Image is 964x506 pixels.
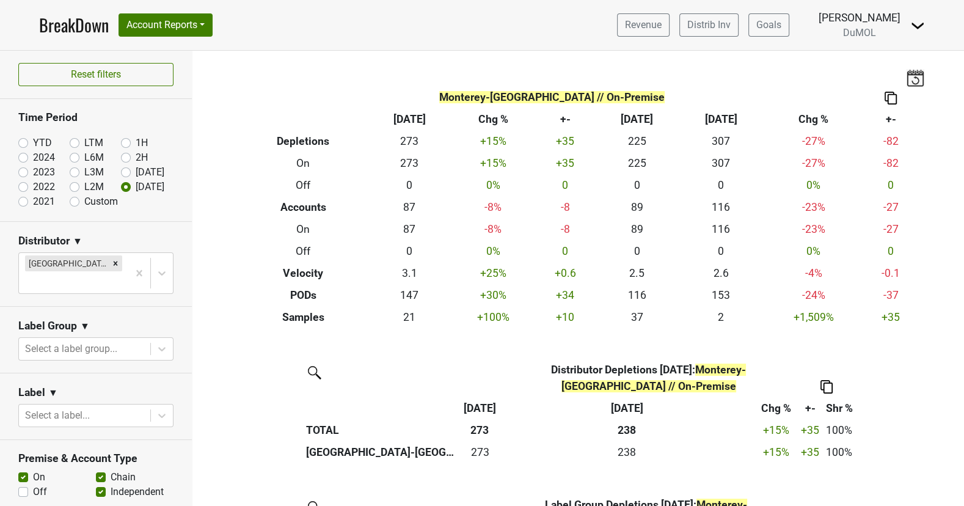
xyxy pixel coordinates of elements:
[595,219,679,241] td: 89
[595,131,679,153] td: 225
[535,109,595,131] th: +-
[801,424,819,436] span: +35
[33,136,52,150] label: YTD
[595,306,679,328] td: 37
[864,197,918,219] td: -27
[500,359,798,397] th: Distributor Depletions [DATE] :
[763,284,864,306] td: -24 %
[25,255,109,271] div: [GEOGRAPHIC_DATA]-[GEOGRAPHIC_DATA]
[535,175,595,197] td: 0
[73,234,82,249] span: ▼
[451,131,535,153] td: +15 %
[18,63,173,86] button: Reset filters
[822,419,855,441] td: 100%
[679,197,762,219] td: 116
[763,306,864,328] td: +1,509 %
[451,153,535,175] td: +15 %
[33,470,45,485] label: On
[239,219,368,241] th: On
[535,153,595,175] td: +35
[864,240,918,262] td: 0
[679,131,762,153] td: 307
[679,109,762,131] th: [DATE]
[39,12,109,38] a: BreakDown
[84,150,104,165] label: L6M
[451,197,535,219] td: -8 %
[367,240,451,262] td: 0
[535,219,595,241] td: -8
[367,131,451,153] td: 273
[864,262,918,284] td: -0.1
[595,197,679,219] td: 89
[885,92,897,105] img: Copy to clipboard
[136,165,164,180] label: [DATE]
[763,240,864,262] td: 0 %
[111,485,164,499] label: Independent
[451,219,535,241] td: -8 %
[763,219,864,241] td: -23 %
[136,180,164,194] label: [DATE]
[367,109,451,131] th: [DATE]
[451,284,535,306] td: +30 %
[763,131,864,153] td: -27 %
[304,362,323,381] img: filter
[819,10,900,26] div: [PERSON_NAME]
[754,397,798,419] th: Chg %: activate to sort column ascending
[33,165,55,180] label: 2023
[367,284,451,306] td: 147
[561,364,747,392] span: Monterey-[GEOGRAPHIC_DATA] // On-Premise
[33,180,55,194] label: 2022
[843,27,876,38] span: DuMOL
[763,262,864,284] td: -4 %
[451,262,535,284] td: +25 %
[763,109,864,131] th: Chg %
[136,136,148,150] label: 1H
[84,180,104,194] label: L2M
[239,306,368,328] th: Samples
[822,441,855,463] td: 100%
[595,284,679,306] td: 116
[798,397,823,419] th: +-: activate to sort column ascending
[535,197,595,219] td: -8
[451,306,535,328] td: +100 %
[500,419,754,441] th: 238
[109,255,122,271] div: Remove Monterey-CA
[367,153,451,175] td: 273
[679,240,762,262] td: 0
[595,240,679,262] td: 0
[535,284,595,306] td: +34
[239,197,368,219] th: Accounts
[80,319,90,334] span: ▼
[239,262,368,284] th: Velocity
[84,194,118,209] label: Custom
[33,485,47,499] label: Off
[595,262,679,284] td: 2.5
[679,219,762,241] td: 116
[119,13,213,37] button: Account Reports
[595,153,679,175] td: 225
[367,306,451,328] td: 21
[239,153,368,175] th: On
[679,284,762,306] td: 153
[500,441,754,463] th: 237.832
[136,150,148,165] label: 2H
[595,109,679,131] th: [DATE]
[18,111,173,124] h3: Time Period
[367,219,451,241] td: 87
[535,262,595,284] td: +0.6
[820,380,833,393] img: Copy to clipboard
[748,13,789,37] a: Goals
[239,240,368,262] th: Off
[439,91,665,103] span: Monterey-[GEOGRAPHIC_DATA] // On-Premise
[679,13,739,37] a: Distrib Inv
[84,136,103,150] label: LTM
[535,131,595,153] td: +35
[304,441,461,463] th: [GEOGRAPHIC_DATA]-[GEOGRAPHIC_DATA]
[754,441,798,463] td: +15 %
[239,175,368,197] th: Off
[84,165,104,180] label: L3M
[239,131,368,153] th: Depletions
[18,320,77,332] h3: Label Group
[304,397,461,419] th: &nbsp;: activate to sort column ascending
[763,424,789,436] span: +15%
